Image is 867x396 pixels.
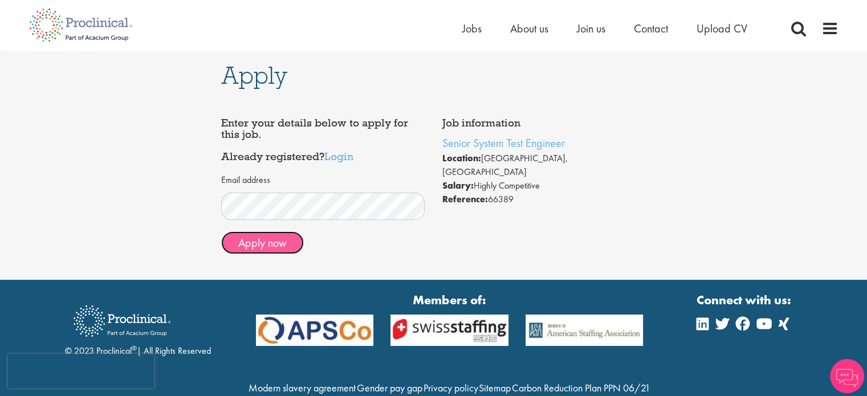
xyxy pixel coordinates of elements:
[510,21,548,36] a: About us
[442,152,646,179] li: [GEOGRAPHIC_DATA], [GEOGRAPHIC_DATA]
[221,60,287,91] span: Apply
[324,149,353,163] a: Login
[442,193,646,206] li: 66389
[8,354,154,388] iframe: reCAPTCHA
[512,381,650,394] a: Carbon Reduction Plan PPN 06/21
[697,21,747,36] a: Upload CV
[697,291,793,309] strong: Connect with us:
[221,231,304,254] button: Apply now
[221,117,425,162] h4: Enter your details below to apply for this job. Already registered?
[462,21,482,36] a: Jobs
[517,315,652,346] img: APSCo
[357,381,422,394] a: Gender pay gap
[221,174,270,187] label: Email address
[65,297,211,358] div: © 2023 Proclinical | All Rights Reserved
[256,291,644,309] strong: Members of:
[830,359,864,393] img: Chatbot
[423,381,478,394] a: Privacy policy
[132,344,137,353] sup: ®
[634,21,668,36] a: Contact
[442,193,488,205] strong: Reference:
[382,315,517,346] img: APSCo
[442,152,481,164] strong: Location:
[577,21,605,36] a: Join us
[442,179,474,191] strong: Salary:
[65,297,179,345] img: Proclinical Recruitment
[442,136,565,150] a: Senior System Test Engineer
[442,179,646,193] li: Highly Competitive
[249,381,356,394] a: Modern slavery agreement
[247,315,382,346] img: APSCo
[442,117,646,129] h4: Job information
[479,381,511,394] a: Sitemap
